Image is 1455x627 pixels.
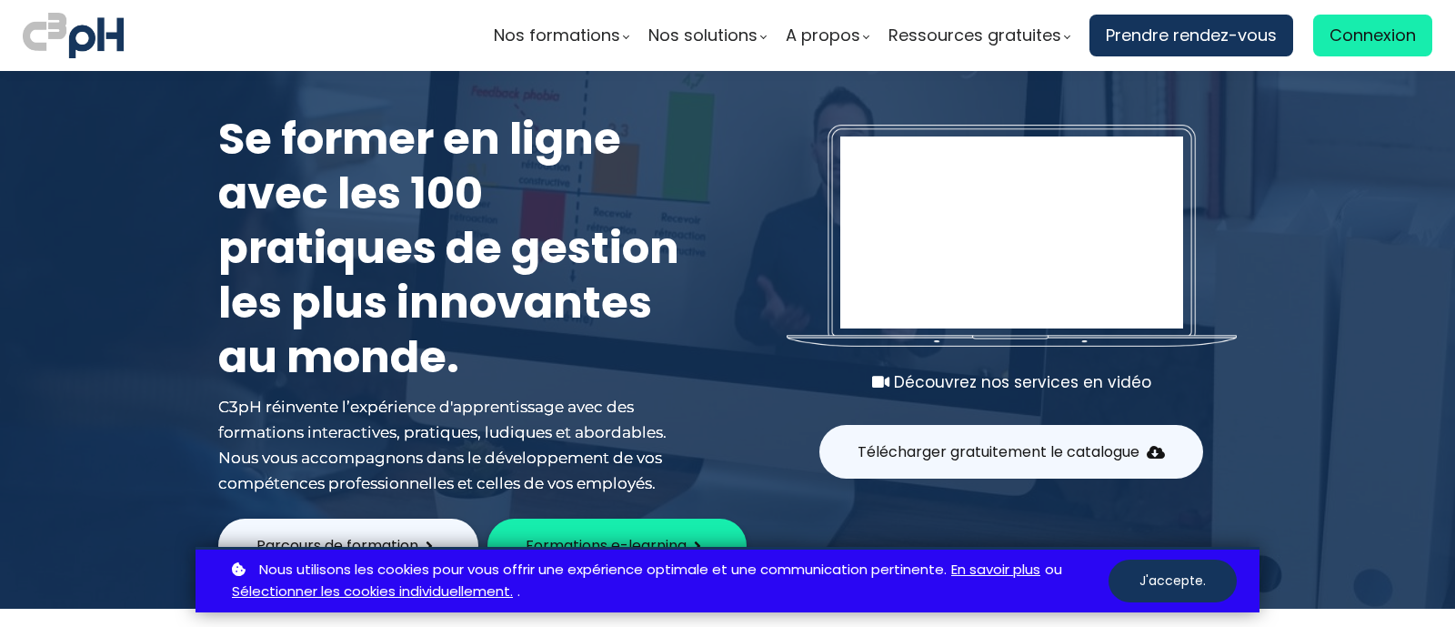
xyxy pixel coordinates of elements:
[888,22,1061,49] span: Ressources gratuites
[259,559,947,581] span: Nous utilisons les cookies pour vous offrir une expérience optimale et une communication pertinente.
[1313,15,1432,56] a: Connexion
[232,581,513,603] a: Sélectionner les cookies individuellement.
[494,22,620,49] span: Nos formations
[218,519,478,572] button: Parcours de formation
[218,394,691,496] div: C3pH réinvente l’expérience d'apprentissage avec des formations interactives, pratiques, ludiques...
[1089,15,1293,56] a: Prendre rendez-vous
[787,369,1237,395] div: Découvrez nos services en vidéo
[526,534,687,557] span: Formations e-learning
[1109,560,1237,602] button: J'accepte.
[819,425,1203,479] button: Télécharger gratuitement le catalogue
[218,112,691,385] h1: Se former en ligne avec les 100 pratiques de gestion les plus innovantes au monde.
[227,559,1109,604] p: ou .
[23,9,124,62] img: logo C3PH
[1106,22,1277,49] span: Prendre rendez-vous
[487,519,747,572] button: Formations e-learning
[648,22,758,49] span: Nos solutions
[786,22,860,49] span: A propos
[1330,22,1416,49] span: Connexion
[858,440,1139,463] span: Télécharger gratuitement le catalogue
[256,534,418,557] span: Parcours de formation
[951,559,1040,581] a: En savoir plus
